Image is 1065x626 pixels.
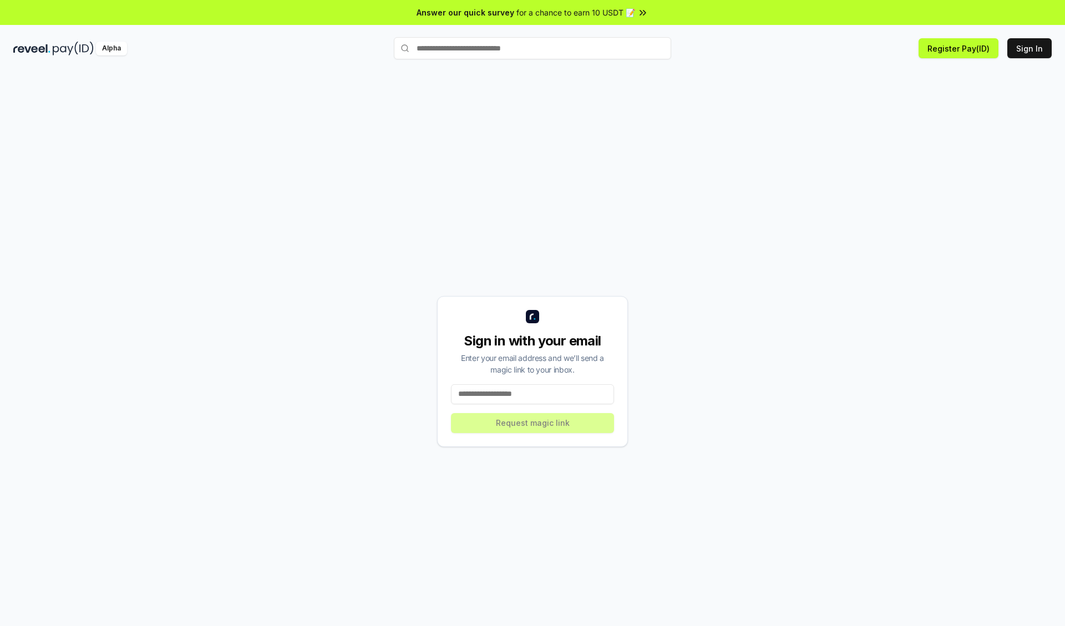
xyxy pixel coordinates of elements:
div: Enter your email address and we’ll send a magic link to your inbox. [451,352,614,375]
button: Register Pay(ID) [919,38,998,58]
div: Alpha [96,42,127,55]
div: Sign in with your email [451,332,614,350]
button: Sign In [1007,38,1052,58]
img: logo_small [526,310,539,323]
span: Answer our quick survey [417,7,514,18]
span: for a chance to earn 10 USDT 📝 [516,7,635,18]
img: pay_id [53,42,94,55]
img: reveel_dark [13,42,50,55]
